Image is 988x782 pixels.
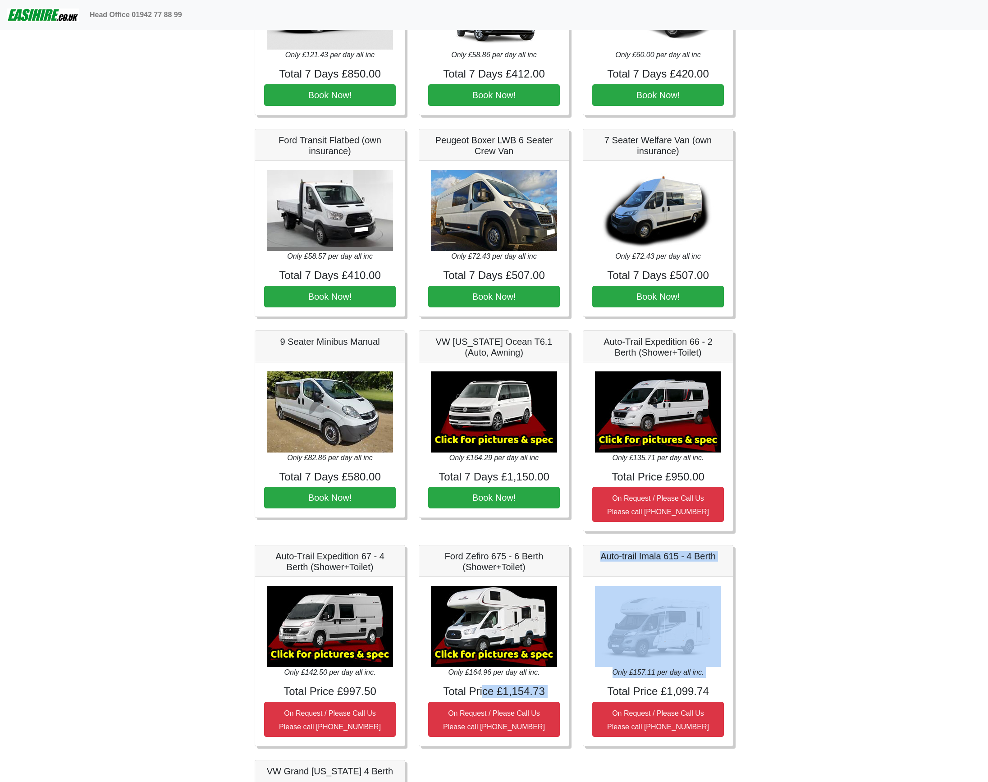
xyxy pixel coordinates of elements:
[592,487,724,522] button: On Request / Please Call UsPlease call [PHONE_NUMBER]
[449,454,539,462] i: Only £164.29 per day all inc
[264,286,396,307] button: Book Now!
[428,135,560,156] h5: Peugeot Boxer LWB 6 Seater Crew Van
[279,709,381,731] small: On Request / Please Call Us Please call [PHONE_NUMBER]
[264,487,396,508] button: Book Now!
[428,685,560,698] h4: Total Price £1,154.73
[264,336,396,347] h5: 9 Seater Minibus Manual
[615,252,700,260] i: Only £72.43 per day all inc
[7,6,79,24] img: easihire_logo_small.png
[607,709,709,731] small: On Request / Please Call Us Please call [PHONE_NUMBER]
[428,487,560,508] button: Book Now!
[287,454,372,462] i: Only £82.86 per day all inc
[615,51,700,59] i: Only £60.00 per day all inc
[267,170,393,251] img: Ford Transit Flatbed (own insurance)
[613,668,704,676] i: Only £157.11 per day all inc.
[592,471,724,484] h4: Total Price £950.00
[428,84,560,106] button: Book Now!
[595,170,721,251] img: 7 Seater Welfare Van (own insurance)
[264,551,396,572] h5: Auto-Trail Expedition 67 - 4 Berth (Shower+Toilet)
[264,471,396,484] h4: Total 7 Days £580.00
[264,68,396,81] h4: Total 7 Days £850.00
[595,586,721,667] img: Auto-trail Imala 615 - 4 Berth
[428,702,560,737] button: On Request / Please Call UsPlease call [PHONE_NUMBER]
[448,668,540,676] i: Only £164.96 per day all inc.
[264,269,396,282] h4: Total 7 Days £410.00
[592,336,724,358] h5: Auto-Trail Expedition 66 - 2 Berth (Shower+Toilet)
[431,170,557,251] img: Peugeot Boxer LWB 6 Seater Crew Van
[595,371,721,453] img: Auto-Trail Expedition 66 - 2 Berth (Shower+Toilet)
[428,551,560,572] h5: Ford Zefiro 675 - 6 Berth (Shower+Toilet)
[592,702,724,737] button: On Request / Please Call UsPlease call [PHONE_NUMBER]
[451,51,536,59] i: Only £58.86 per day all inc
[264,84,396,106] button: Book Now!
[264,135,396,156] h5: Ford Transit Flatbed (own insurance)
[592,68,724,81] h4: Total 7 Days £420.00
[592,269,724,282] h4: Total 7 Days £507.00
[607,494,709,516] small: On Request / Please Call Us Please call [PHONE_NUMBER]
[285,51,375,59] i: Only £121.43 per day all inc
[428,471,560,484] h4: Total 7 Days £1,150.00
[428,336,560,358] h5: VW [US_STATE] Ocean T6.1 (Auto, Awning)
[451,252,536,260] i: Only £72.43 per day all inc
[267,371,393,453] img: 9 Seater Minibus Manual
[284,668,376,676] i: Only £142.50 per day all inc.
[90,11,182,18] b: Head Office 01942 77 88 99
[287,252,372,260] i: Only £58.57 per day all inc
[443,709,545,731] small: On Request / Please Call Us Please call [PHONE_NUMBER]
[592,551,724,562] h5: Auto-trail Imala 615 - 4 Berth
[592,286,724,307] button: Book Now!
[428,269,560,282] h4: Total 7 Days £507.00
[267,586,393,667] img: Auto-Trail Expedition 67 - 4 Berth (Shower+Toilet)
[86,6,186,24] a: Head Office 01942 77 88 99
[431,371,557,453] img: VW California Ocean T6.1 (Auto, Awning)
[592,84,724,106] button: Book Now!
[428,286,560,307] button: Book Now!
[428,68,560,81] h4: Total 7 Days £412.00
[264,702,396,737] button: On Request / Please Call UsPlease call [PHONE_NUMBER]
[592,685,724,698] h4: Total Price £1,099.74
[613,454,704,462] i: Only £135.71 per day all inc.
[264,766,396,777] h5: VW Grand [US_STATE] 4 Berth
[431,586,557,667] img: Ford Zefiro 675 - 6 Berth (Shower+Toilet)
[264,685,396,698] h4: Total Price £997.50
[592,135,724,156] h5: 7 Seater Welfare Van (own insurance)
